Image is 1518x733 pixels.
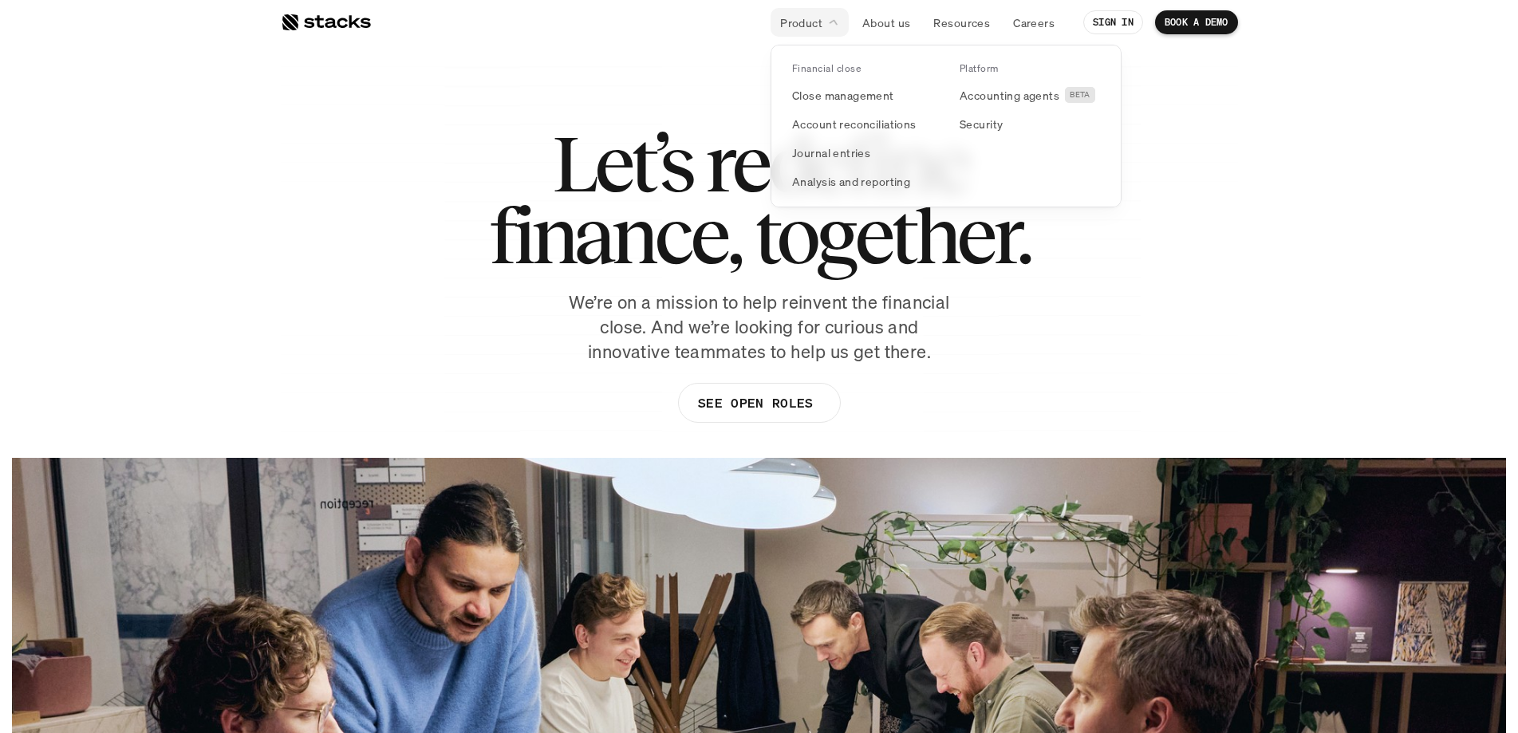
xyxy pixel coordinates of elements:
p: Security [960,116,1003,132]
p: SEE OPEN ROLES [697,392,812,415]
p: Close management [792,87,894,104]
a: Security [950,109,1110,138]
p: About us [862,14,910,31]
p: SIGN IN [1093,17,1134,28]
p: Resources [933,14,990,31]
a: Account reconciliations [783,109,942,138]
h1: Let’s redefine finance, together. [489,128,1030,271]
p: BOOK A DEMO [1165,17,1228,28]
a: Accounting agentsBETA [950,81,1110,109]
p: We’re on a mission to help reinvent the financial close. And we’re looking for curious and innova... [560,290,959,364]
a: Close management [783,81,942,109]
a: Resources [924,8,1000,37]
a: Analysis and reporting [783,167,942,195]
a: About us [853,8,920,37]
a: Journal entries [783,138,942,167]
p: Accounting agents [960,87,1059,104]
p: Account reconciliations [792,116,917,132]
a: SEE OPEN ROLES [677,383,840,423]
a: BOOK A DEMO [1155,10,1238,34]
p: Platform [960,63,999,74]
a: Careers [1003,8,1064,37]
a: SIGN IN [1083,10,1143,34]
p: Analysis and reporting [792,173,910,190]
p: Product [780,14,822,31]
h2: BETA [1070,90,1090,100]
p: Careers [1013,14,1055,31]
p: Journal entries [792,144,870,161]
p: Financial close [792,63,861,74]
